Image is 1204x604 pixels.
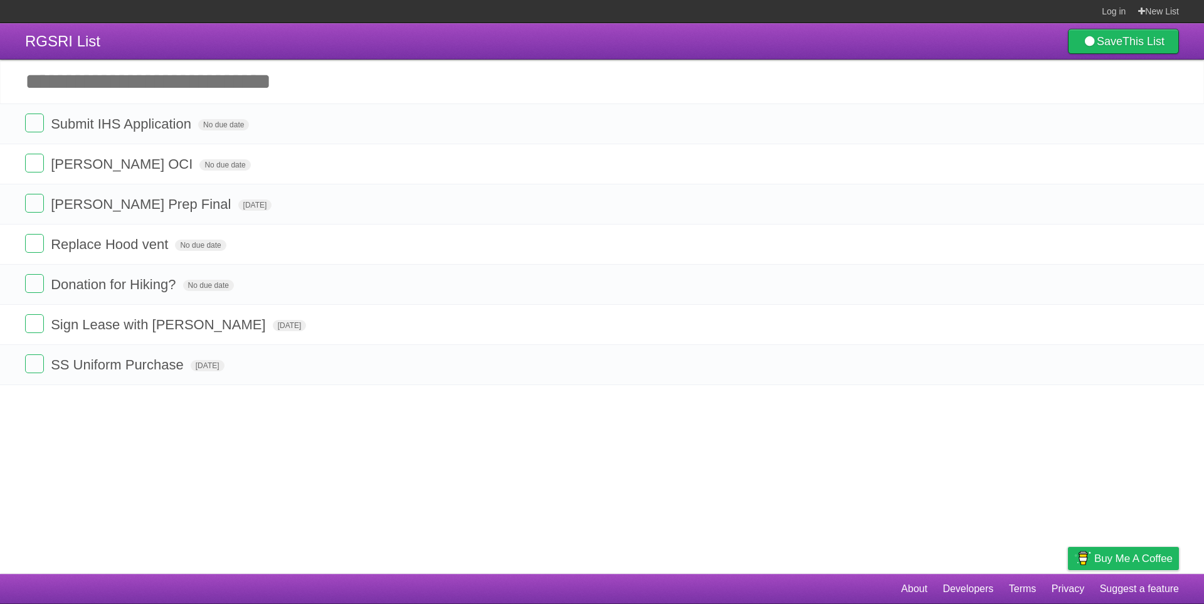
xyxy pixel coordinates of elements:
span: SS Uniform Purchase [51,357,187,373]
label: Done [25,114,44,132]
img: Buy me a coffee [1074,548,1091,569]
a: Developers [943,577,993,601]
a: Privacy [1052,577,1084,601]
b: This List [1122,35,1164,48]
span: [DATE] [273,320,307,331]
a: About [901,577,927,601]
span: No due date [175,240,226,251]
span: Sign Lease with [PERSON_NAME] [51,317,268,332]
label: Done [25,354,44,373]
label: Done [25,274,44,293]
span: No due date [183,280,234,291]
a: Buy me a coffee [1068,547,1179,570]
span: [DATE] [191,360,224,371]
a: Suggest a feature [1100,577,1179,601]
span: [PERSON_NAME] Prep Final [51,196,234,212]
span: Submit IHS Application [51,116,194,132]
label: Done [25,234,44,253]
a: Terms [1009,577,1037,601]
label: Done [25,314,44,333]
span: [DATE] [238,199,272,211]
label: Done [25,154,44,172]
span: Buy me a coffee [1094,548,1173,570]
span: Donation for Hiking? [51,277,179,292]
span: No due date [199,159,250,171]
label: Done [25,194,44,213]
span: RGSRI List [25,33,100,50]
span: [PERSON_NAME] OCI [51,156,196,172]
a: SaveThis List [1068,29,1179,54]
span: Replace Hood vent [51,236,171,252]
span: No due date [198,119,249,130]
